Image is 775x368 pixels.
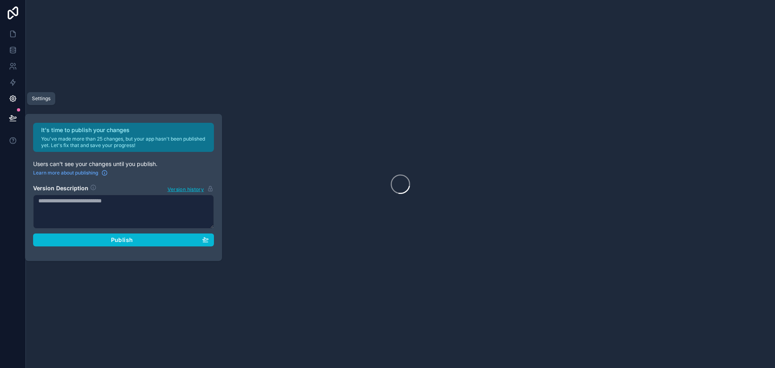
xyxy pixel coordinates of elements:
span: Publish [111,236,133,244]
p: You've made more than 25 changes, but your app hasn't been published yet. Let's fix that and save... [41,136,209,149]
span: Learn more about publishing [33,170,98,176]
a: Learn more about publishing [33,170,108,176]
button: Publish [33,233,214,246]
span: Version history [168,185,204,193]
div: Settings [32,95,50,102]
h2: Version Description [33,184,88,193]
p: Users can't see your changes until you publish. [33,160,214,168]
h2: It's time to publish your changes [41,126,209,134]
button: Version history [167,184,214,193]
